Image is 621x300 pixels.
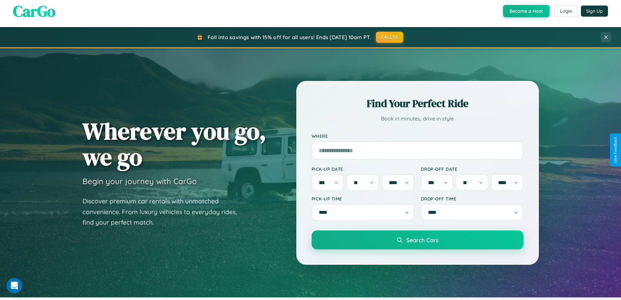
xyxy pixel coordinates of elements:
span: Fall into savings with 15% off for all users! Ends [DATE] 10am PT. [208,34,371,40]
button: Search Cars [312,230,524,249]
span: CarGo [13,0,55,22]
label: Where [312,133,524,139]
h1: Wherever you go, we go [82,118,266,170]
label: Drop-off Time [421,196,524,201]
label: Drop-off Date [421,166,524,172]
p: Book in minutes, drive in style [312,114,524,123]
h2: Find Your Perfect Ride [312,96,524,111]
span: Search Cars [406,236,438,244]
h3: Begin your journey with CarGo [82,176,197,186]
iframe: Intercom live chat [7,278,22,293]
p: Discover premium car rentals with unmatched convenience. From luxury vehicles to everyday rides, ... [82,196,245,228]
label: Pick-up Date [312,166,414,172]
button: Become a Host [503,5,550,17]
button: Sign Up [581,6,608,17]
button: FALL15 [376,32,403,43]
div: Give Feedback [613,137,618,163]
label: Pick-up Time [312,196,414,201]
button: Login [554,5,578,17]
